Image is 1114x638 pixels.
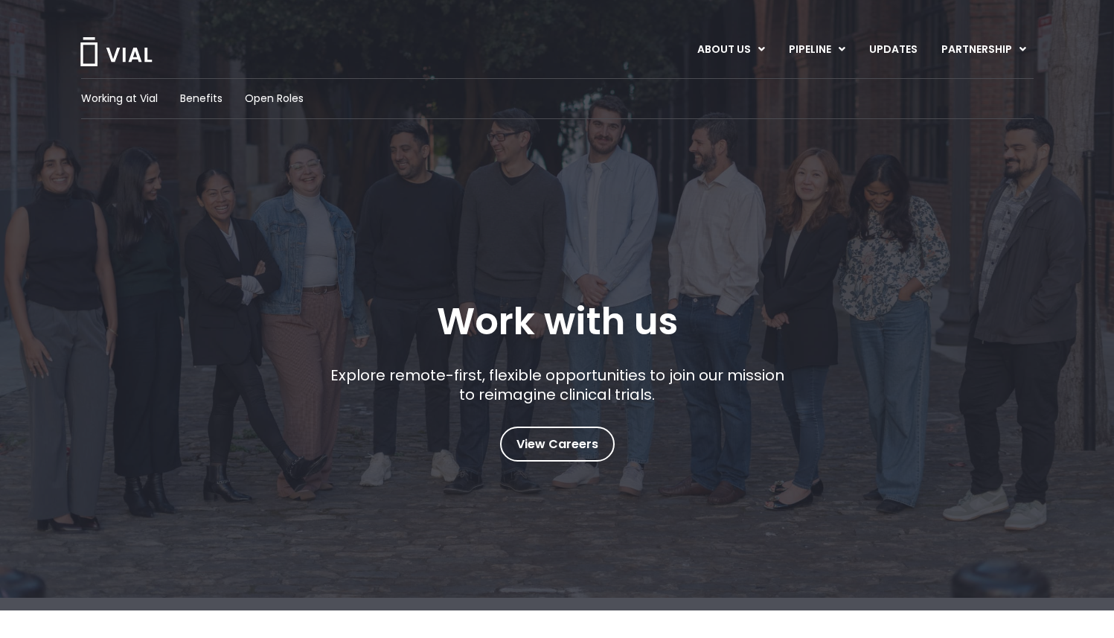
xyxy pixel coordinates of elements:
a: PIPELINEMenu Toggle [777,37,857,63]
a: PARTNERSHIPMenu Toggle [929,37,1038,63]
span: View Careers [516,435,598,454]
p: Explore remote-first, flexible opportunities to join our mission to reimagine clinical trials. [324,366,790,404]
a: Working at Vial [81,91,158,106]
a: ABOUT USMenu Toggle [685,37,776,63]
a: View Careers [500,427,615,462]
a: UPDATES [857,37,929,63]
h1: Work with us [437,300,678,343]
img: Vial Logo [79,37,153,66]
a: Open Roles [245,91,304,106]
a: Benefits [180,91,223,106]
